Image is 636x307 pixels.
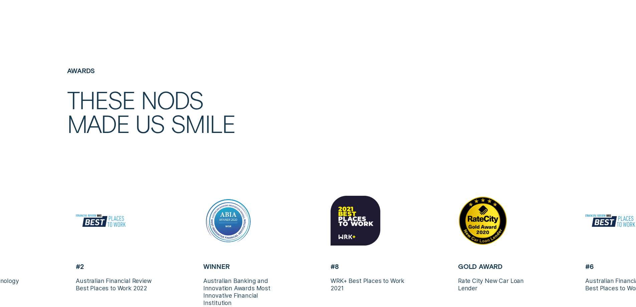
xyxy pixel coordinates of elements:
h5: GOLD AWARD [458,263,538,270]
h2: These nods made us smile [67,88,314,135]
p: Australian Banking and Innovation Awards Most Innovative Financial Institution [203,277,283,307]
img: RateCity Gold Award 2020 - New Car Loan Lender [458,196,508,246]
h5: #2 [76,263,156,270]
img: ABIA Winner 2020 [203,196,253,246]
p: Australian Financial Review Best Places to Work 2022 [76,277,156,292]
h5: Winner [203,263,283,270]
h5: #8 [331,263,411,270]
p: Rate City New Car Loan Lender [458,277,538,292]
p: WRK+ Best Places to Work 2021 [331,277,411,292]
h4: Awards [67,67,314,74]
